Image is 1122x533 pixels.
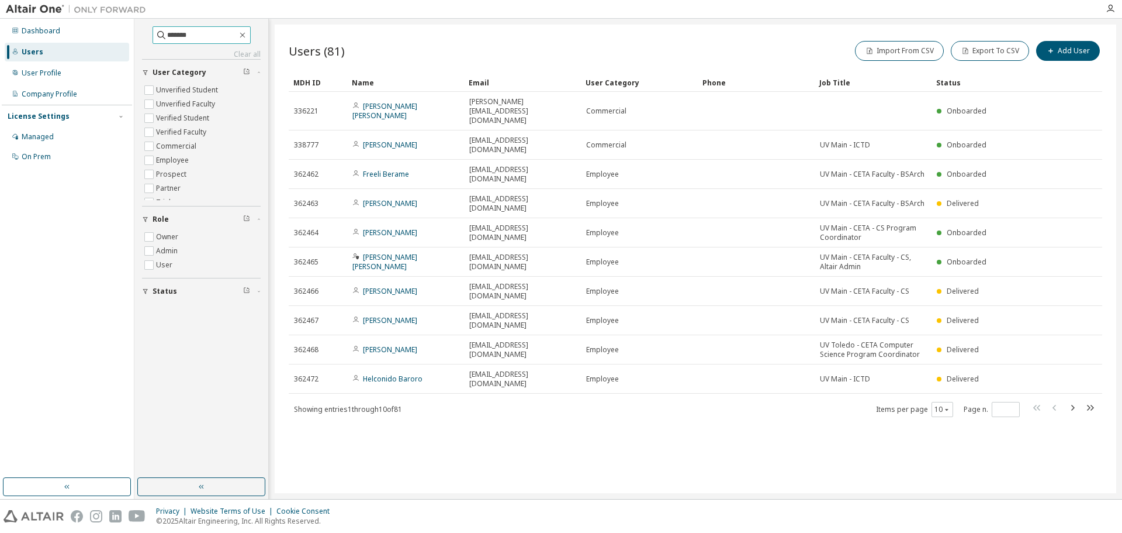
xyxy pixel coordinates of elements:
[352,73,459,92] div: Name
[153,287,177,296] span: Status
[947,345,979,355] span: Delivered
[469,223,576,242] span: [EMAIL_ADDRESS][DOMAIN_NAME]
[243,215,250,224] span: Clear filter
[469,165,576,184] span: [EMAIL_ADDRESS][DOMAIN_NAME]
[156,167,189,181] label: Prospect
[363,374,423,384] a: Helconido Baroro
[352,252,417,271] a: [PERSON_NAME] [PERSON_NAME]
[947,315,979,325] span: Delivered
[947,257,986,267] span: Onboarded
[22,90,77,99] div: Company Profile
[469,73,576,92] div: Email
[363,228,417,238] a: [PERSON_NAME]
[820,170,924,179] span: UV Main - CETA Faculty - BSArch
[936,73,1032,92] div: Status
[293,73,342,92] div: MDH ID
[156,83,220,97] label: Unverified Student
[586,106,626,116] span: Commercial
[142,207,261,232] button: Role
[352,101,417,121] a: [PERSON_NAME] [PERSON_NAME]
[156,195,173,209] label: Trial
[820,374,870,384] span: UV Main - ICTD
[586,257,619,267] span: Employee
[469,194,576,213] span: [EMAIL_ADDRESS][DOMAIN_NAME]
[4,510,64,522] img: altair_logo.svg
[934,405,950,414] button: 10
[294,404,402,414] span: Showing entries 1 through 10 of 81
[294,199,318,208] span: 362463
[363,198,417,208] a: [PERSON_NAME]
[294,170,318,179] span: 362462
[855,41,944,61] button: Import From CSV
[22,26,60,36] div: Dashboard
[276,507,337,516] div: Cookie Consent
[8,112,70,121] div: License Settings
[294,257,318,267] span: 362465
[469,370,576,388] span: [EMAIL_ADDRESS][DOMAIN_NAME]
[156,230,181,244] label: Owner
[469,311,576,330] span: [EMAIL_ADDRESS][DOMAIN_NAME]
[820,253,926,271] span: UV Main - CETA Faculty - CS, Altair Admin
[22,132,54,142] div: Managed
[702,73,810,92] div: Phone
[586,73,693,92] div: User Category
[294,140,318,150] span: 338777
[947,286,979,296] span: Delivered
[6,4,152,15] img: Altair One
[294,374,318,384] span: 362472
[947,374,979,384] span: Delivered
[243,68,250,77] span: Clear filter
[820,287,909,296] span: UV Main - CETA Faculty - CS
[820,341,926,359] span: UV Toledo - CETA Computer Science Program Coordinator
[363,140,417,150] a: [PERSON_NAME]
[363,169,409,179] a: Freeli Berame
[586,199,619,208] span: Employee
[156,507,191,516] div: Privacy
[153,68,206,77] span: User Category
[947,228,986,238] span: Onboarded
[469,97,576,125] span: [PERSON_NAME][EMAIL_ADDRESS][DOMAIN_NAME]
[71,510,83,522] img: facebook.svg
[289,43,345,59] span: Users (81)
[951,41,1029,61] button: Export To CSV
[142,60,261,85] button: User Category
[947,169,986,179] span: Onboarded
[469,136,576,154] span: [EMAIL_ADDRESS][DOMAIN_NAME]
[294,228,318,238] span: 362464
[586,345,619,355] span: Employee
[586,374,619,384] span: Employee
[469,282,576,301] span: [EMAIL_ADDRESS][DOMAIN_NAME]
[363,286,417,296] a: [PERSON_NAME]
[876,402,953,417] span: Items per page
[947,140,986,150] span: Onboarded
[294,287,318,296] span: 362466
[156,97,217,111] label: Unverified Faculty
[1036,41,1100,61] button: Add User
[947,198,979,208] span: Delivered
[363,315,417,325] a: [PERSON_NAME]
[586,316,619,325] span: Employee
[153,215,169,224] span: Role
[363,345,417,355] a: [PERSON_NAME]
[142,50,261,59] a: Clear all
[586,228,619,238] span: Employee
[820,199,924,208] span: UV Main - CETA Faculty - BSArch
[294,345,318,355] span: 362468
[586,170,619,179] span: Employee
[586,140,626,150] span: Commercial
[947,106,986,116] span: Onboarded
[964,402,1020,417] span: Page n.
[156,153,191,167] label: Employee
[90,510,102,522] img: instagram.svg
[156,244,180,258] label: Admin
[294,106,318,116] span: 336221
[243,287,250,296] span: Clear filter
[22,152,51,161] div: On Prem
[156,516,337,526] p: © 2025 Altair Engineering, Inc. All Rights Reserved.
[294,316,318,325] span: 362467
[156,258,175,272] label: User
[142,278,261,304] button: Status
[469,253,576,271] span: [EMAIL_ADDRESS][DOMAIN_NAME]
[156,125,209,139] label: Verified Faculty
[820,140,870,150] span: UV Main - ICTD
